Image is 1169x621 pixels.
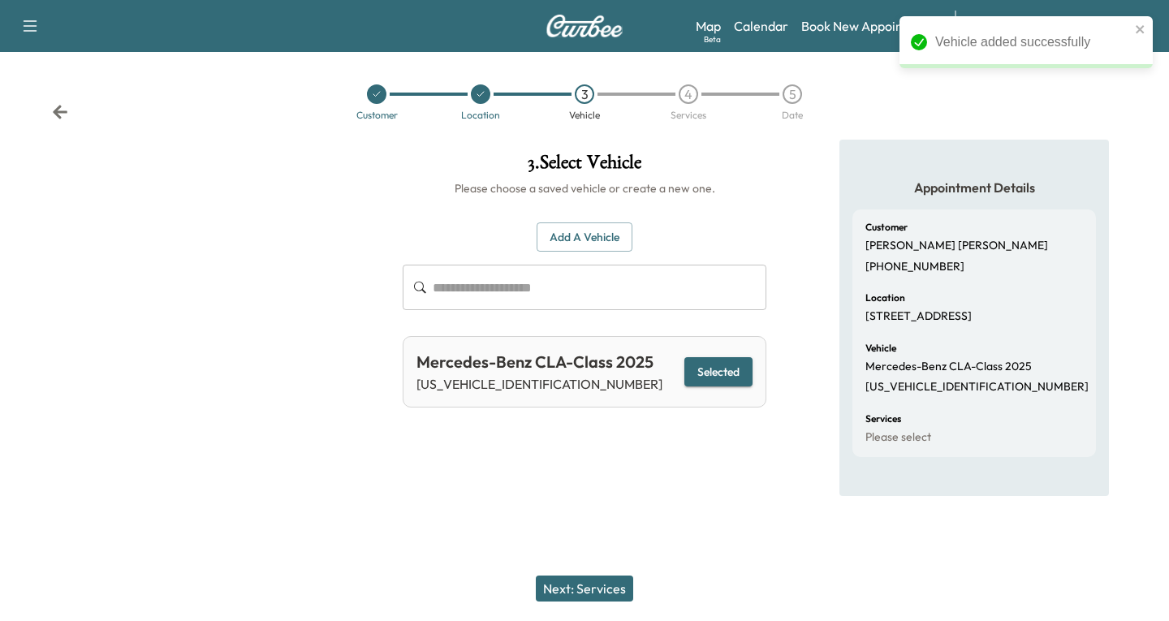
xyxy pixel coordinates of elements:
[461,110,500,120] div: Location
[52,104,68,120] div: Back
[865,239,1048,253] p: [PERSON_NAME] [PERSON_NAME]
[537,222,632,252] button: Add a Vehicle
[865,343,896,353] h6: Vehicle
[865,309,972,324] p: [STREET_ADDRESS]
[416,350,662,374] div: Mercedes-Benz CLA-Class 2025
[865,414,901,424] h6: Services
[865,222,908,232] h6: Customer
[569,110,600,120] div: Vehicle
[783,84,802,104] div: 5
[403,180,766,196] h6: Please choose a saved vehicle or create a new one.
[1135,23,1146,36] button: close
[801,16,938,36] a: Book New Appointment
[865,380,1089,395] p: [US_VEHICLE_IDENTIFICATION_NUMBER]
[679,84,698,104] div: 4
[416,374,662,394] p: [US_VEHICLE_IDENTIFICATION_NUMBER]
[782,110,803,120] div: Date
[536,576,633,602] button: Next: Services
[935,32,1130,52] div: Vehicle added successfully
[865,260,964,274] p: [PHONE_NUMBER]
[696,16,721,36] a: MapBeta
[734,16,788,36] a: Calendar
[704,33,721,45] div: Beta
[865,430,931,445] p: Please select
[865,293,905,303] h6: Location
[852,179,1096,196] h5: Appointment Details
[575,84,594,104] div: 3
[684,357,753,387] button: Selected
[671,110,706,120] div: Services
[356,110,398,120] div: Customer
[546,15,623,37] img: Curbee Logo
[865,360,1032,374] p: Mercedes-Benz CLA-Class 2025
[403,153,766,180] h1: 3 . Select Vehicle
